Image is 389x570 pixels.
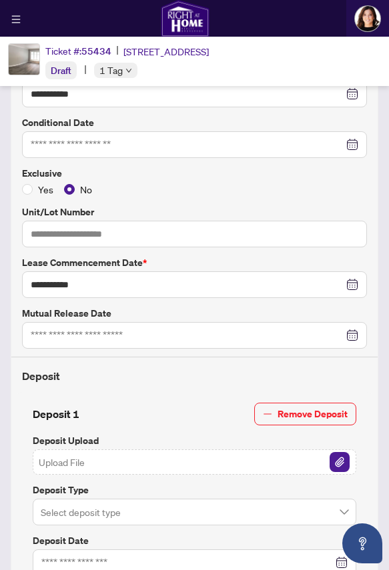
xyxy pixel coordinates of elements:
[330,452,350,472] img: File Attachement
[33,406,79,422] h4: Deposit 1
[22,205,367,219] label: Unit/Lot Number
[22,306,367,321] label: Mutual Release Date
[33,449,356,475] span: Upload FileFile Attachement
[254,403,356,425] button: Remove Deposit
[22,166,367,181] label: Exclusive
[125,67,132,74] span: down
[99,63,123,78] span: 1 Tag
[33,433,356,448] label: Deposit Upload
[278,403,348,425] span: Remove Deposit
[33,483,356,497] label: Deposit Type
[45,43,111,59] div: Ticket #:
[39,455,85,469] span: Upload File
[342,523,382,563] button: Open asap
[33,182,59,197] span: Yes
[22,368,367,384] h4: Deposit
[355,6,380,31] img: Profile Icon
[75,182,97,197] span: No
[123,44,209,59] span: [STREET_ADDRESS]
[33,533,356,548] label: Deposit Date
[11,15,21,24] span: menu
[329,451,350,473] button: File Attachement
[81,45,111,57] span: 55434
[263,409,272,419] span: minus
[9,44,39,75] img: IMG-X12418462_1.jpg
[22,255,367,270] label: Lease Commencement Date
[22,115,367,130] label: Conditional Date
[51,65,71,77] span: Draft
